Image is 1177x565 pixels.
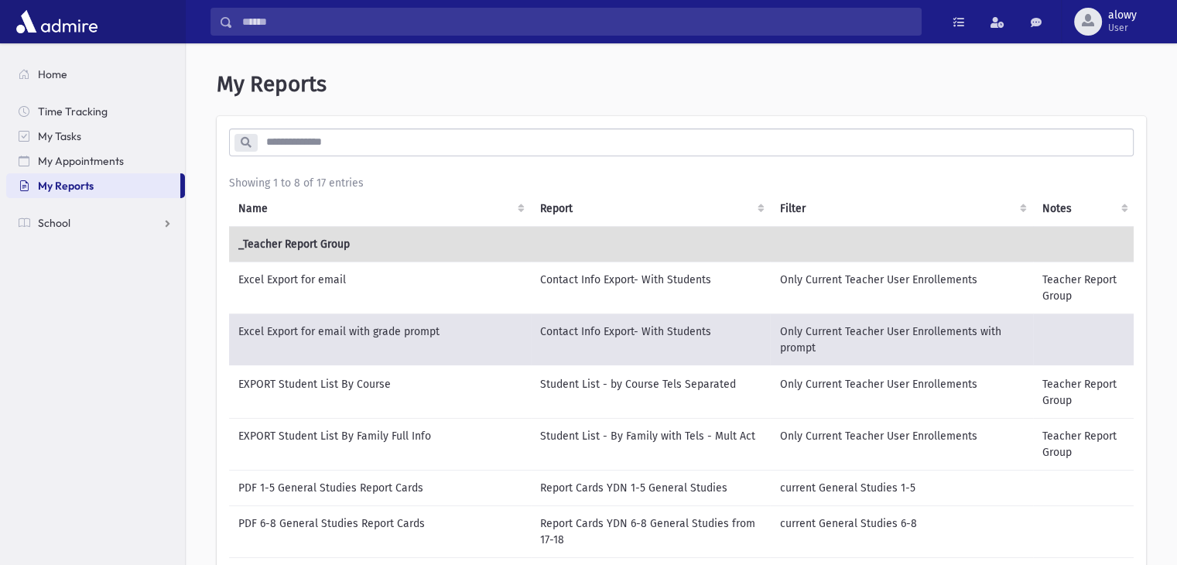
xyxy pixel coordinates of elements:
a: My Reports [6,173,180,198]
td: Report Cards YDN 6-8 General Studies from 17-18 [531,505,770,557]
span: Time Tracking [38,104,108,118]
td: current General Studies 6-8 [770,505,1033,557]
td: Only Current Teacher User Enrollements [770,366,1033,419]
a: Time Tracking [6,99,185,124]
span: Home [38,67,67,81]
th: Notes : activate to sort column ascending [1033,191,1134,227]
td: Contact Info Export- With Students [531,313,770,366]
td: EXPORT Student List By Family Full Info [229,418,531,470]
td: Student List - By Family with Tels - Mult Act [531,418,770,470]
span: School [38,216,70,230]
a: My Tasks [6,124,185,149]
td: Excel Export for email [229,262,531,313]
td: Only Current Teacher User Enrollements with prompt [770,313,1033,366]
td: current General Studies 1-5 [770,470,1033,505]
td: Only Current Teacher User Enrollements [770,418,1033,470]
td: Excel Export for email with grade prompt [229,313,531,366]
span: User [1108,22,1137,34]
span: My Tasks [38,129,81,143]
a: Home [6,62,185,87]
div: Showing 1 to 8 of 17 entries [229,175,1134,191]
span: alowy [1108,9,1137,22]
td: EXPORT Student List By Course [229,366,531,419]
a: My Appointments [6,149,185,173]
td: _Teacher Report Group [229,226,1134,262]
th: Filter : activate to sort column ascending [770,191,1033,227]
td: Teacher Report Group [1033,366,1134,419]
input: Search [233,8,921,36]
th: Name: activate to sort column ascending [229,191,531,227]
td: Teacher Report Group [1033,418,1134,470]
td: Contact Info Export- With Students [531,262,770,313]
img: AdmirePro [12,6,101,37]
td: Only Current Teacher User Enrollements [770,262,1033,313]
td: Teacher Report Group [1033,262,1134,313]
td: Report Cards YDN 1-5 General Studies [531,470,770,505]
td: PDF 6-8 General Studies Report Cards [229,505,531,557]
th: Report: activate to sort column ascending [531,191,770,227]
span: My Reports [38,179,94,193]
td: PDF 1-5 General Studies Report Cards [229,470,531,505]
td: Student List - by Course Tels Separated [531,366,770,419]
span: My Reports [217,71,327,97]
span: My Appointments [38,154,124,168]
a: School [6,211,185,235]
